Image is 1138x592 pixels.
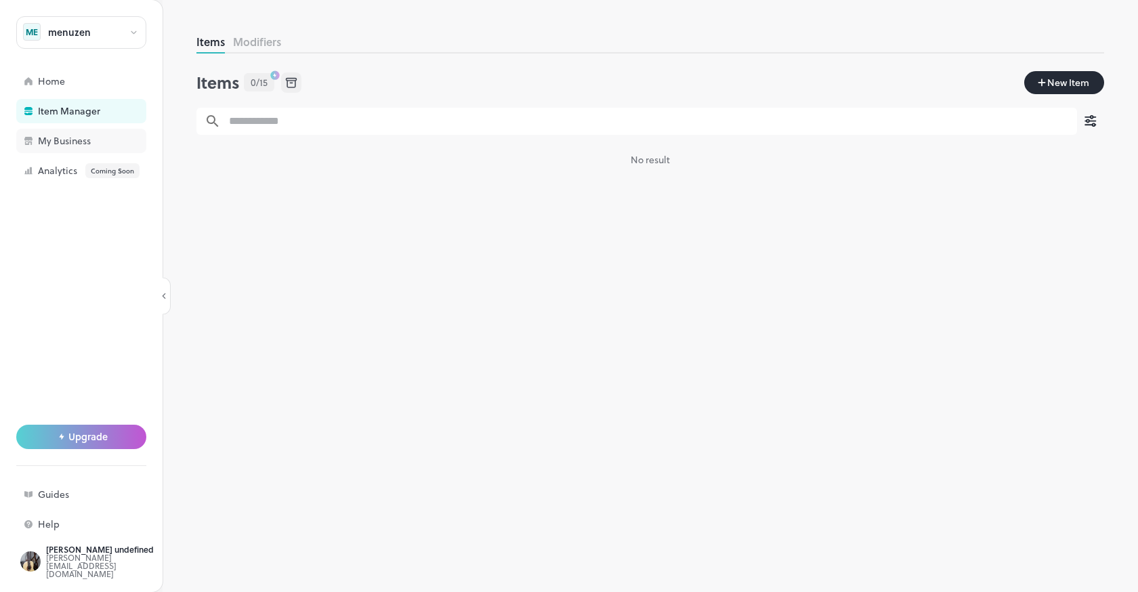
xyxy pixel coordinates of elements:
[85,163,140,178] div: Coming Soon
[38,520,173,529] div: Help
[196,34,225,49] button: Items
[1046,75,1091,90] span: New Item
[23,23,41,41] div: ME
[38,136,173,146] div: My Business
[38,77,173,86] div: Home
[48,28,91,37] div: menuzen
[38,163,173,178] div: Analytics
[38,490,173,499] div: Guides
[68,431,108,442] span: Upgrade
[196,146,1104,173] p: No result
[196,72,240,93] div: Items
[1024,71,1104,94] button: New Item
[251,75,268,89] span: 0/15
[46,545,173,553] div: [PERSON_NAME] undefined
[233,34,281,49] button: Modifiers
[20,551,41,572] img: ACg8ocLbb8hr-i2OtDG6qJhkfYMo2vEWl1ECKCkTWZ4HD6aCIw_iTVjr=s96-c
[38,106,173,116] div: Item Manager
[46,553,173,578] div: [PERSON_NAME][EMAIL_ADDRESS][DOMAIN_NAME]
